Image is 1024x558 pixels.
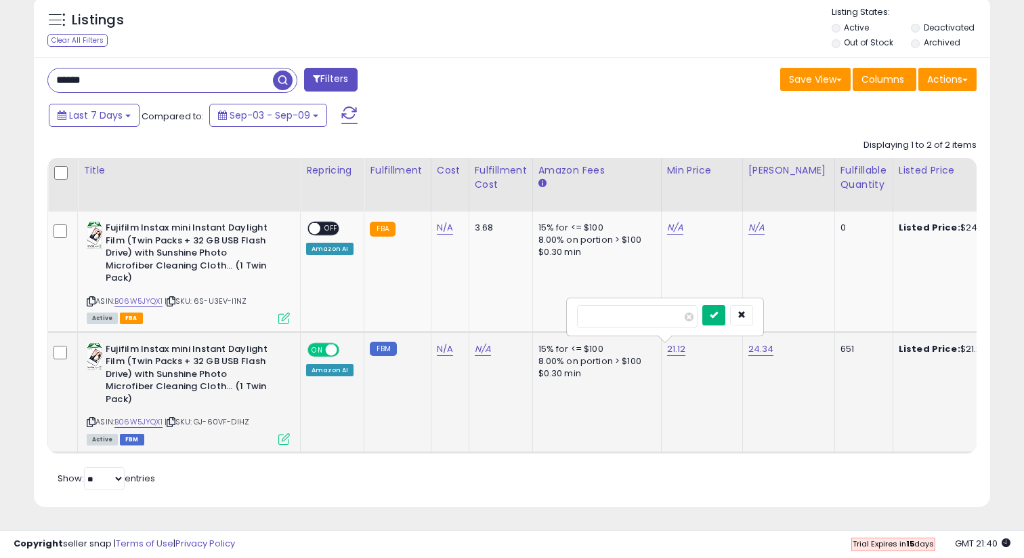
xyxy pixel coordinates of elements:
[899,222,1011,234] div: $24.99
[538,222,651,234] div: 15% for <= $100
[337,344,359,355] span: OFF
[437,342,453,356] a: N/A
[840,163,887,192] div: Fulfillable Quantity
[83,163,295,178] div: Title
[899,342,960,355] b: Listed Price:
[142,110,204,123] span: Compared to:
[918,68,977,91] button: Actions
[899,221,960,234] b: Listed Price:
[87,343,102,370] img: 414hq-4-Q-L._SL40_.jpg
[538,343,651,355] div: 15% for <= $100
[899,343,1011,355] div: $21.21
[106,343,270,410] b: Fujifilm Instax mini Instant Daylight Film (Twin Packs + 32 GB USB Flash Drive) with Sunshine Pho...
[304,68,357,92] button: Filters
[437,221,453,235] a: N/A
[437,163,463,178] div: Cost
[370,342,396,356] small: FBM
[924,22,975,33] label: Deactivated
[667,163,737,178] div: Min Price
[538,163,656,178] div: Amazon Fees
[861,73,904,86] span: Columns
[475,222,522,234] div: 3.68
[924,37,960,48] label: Archived
[306,243,354,255] div: Amazon AI
[165,296,247,306] span: | SKU: 6S-U3EV-I1NZ
[370,163,425,178] div: Fulfillment
[120,434,144,445] span: FBM
[538,246,651,258] div: $0.30 min
[49,104,140,127] button: Last 7 Days
[87,222,102,249] img: 414hq-4-Q-L._SL40_.jpg
[832,6,991,19] p: Listing States:
[667,221,683,235] a: N/A
[14,538,235,551] div: seller snap | |
[120,313,143,324] span: FBA
[69,108,123,122] span: Last 7 Days
[165,416,249,427] span: | SKU: GJ-60VF-DIHZ
[748,163,829,178] div: [PERSON_NAME]
[209,104,327,127] button: Sep-03 - Sep-09
[840,343,882,355] div: 651
[899,163,1016,178] div: Listed Price
[87,313,118,324] span: All listings currently available for purchase on Amazon
[114,416,163,428] a: B06W5JYQX1
[863,139,977,152] div: Displaying 1 to 2 of 2 items
[116,537,173,550] a: Terms of Use
[306,163,358,178] div: Repricing
[853,538,934,549] span: Trial Expires in days
[780,68,851,91] button: Save View
[475,342,491,356] a: N/A
[844,37,893,48] label: Out of Stock
[306,364,354,376] div: Amazon AI
[844,22,869,33] label: Active
[230,108,310,122] span: Sep-03 - Sep-09
[853,68,916,91] button: Columns
[58,472,155,485] span: Show: entries
[87,343,290,443] div: ASIN:
[87,434,118,445] span: All listings currently available for purchase on Amazon
[14,537,63,550] strong: Copyright
[175,537,235,550] a: Privacy Policy
[748,221,765,235] a: N/A
[906,538,914,549] b: 15
[475,163,527,192] div: Fulfillment Cost
[748,342,774,356] a: 24.34
[114,296,163,307] a: B06W5JYQX1
[538,367,651,380] div: $0.30 min
[667,342,686,356] a: 21.12
[370,222,395,237] small: FBA
[87,222,290,322] div: ASIN:
[538,234,651,246] div: 8.00% on portion > $100
[840,222,882,234] div: 0
[320,223,342,235] span: OFF
[72,11,124,30] h5: Listings
[106,222,270,288] b: Fujifilm Instax mini Instant Daylight Film (Twin Packs + 32 GB USB Flash Drive) with Sunshine Pho...
[538,355,651,367] div: 8.00% on portion > $100
[47,34,108,47] div: Clear All Filters
[538,178,547,190] small: Amazon Fees.
[309,344,326,355] span: ON
[955,537,1010,550] span: 2025-09-17 21:40 GMT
